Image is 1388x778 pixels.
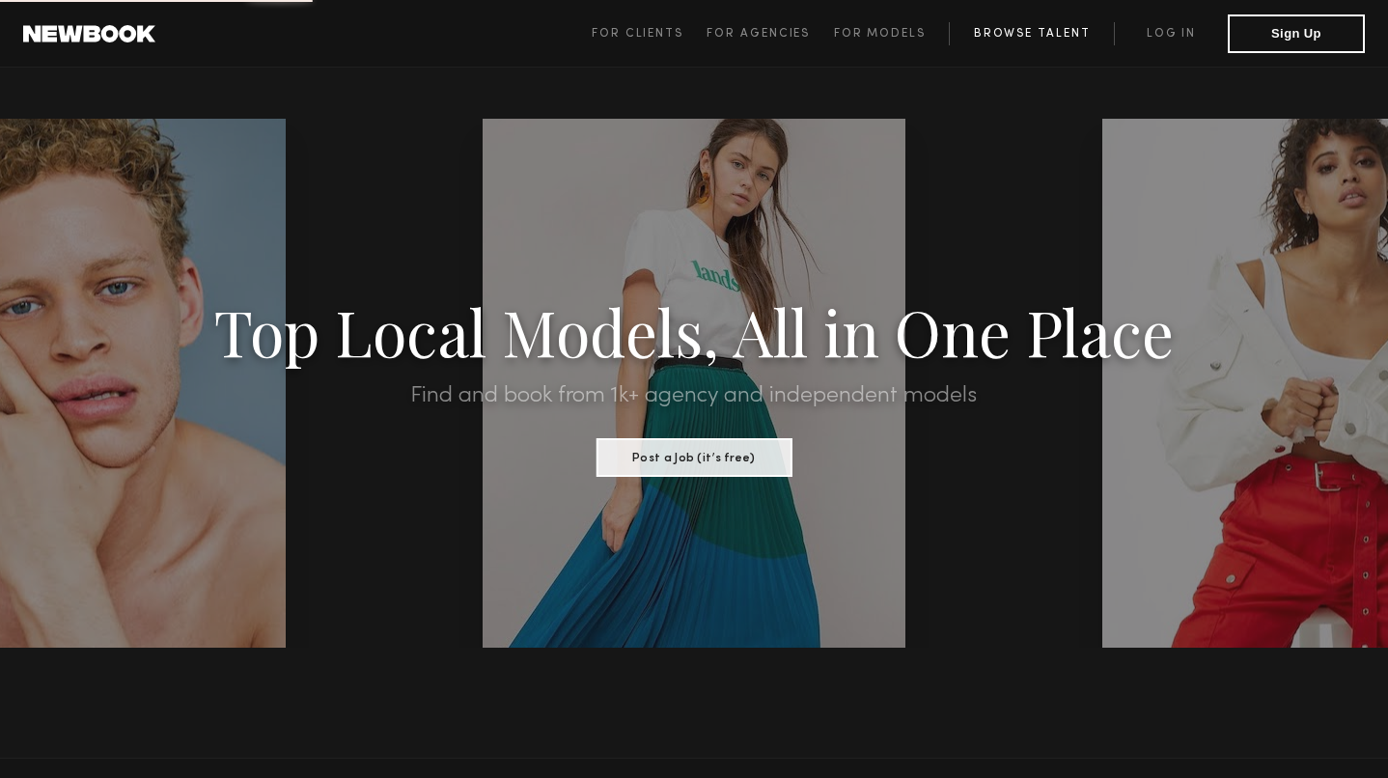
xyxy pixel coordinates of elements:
a: For Clients [592,22,707,45]
a: Post a Job (it’s free) [596,445,791,466]
a: Log in [1114,22,1228,45]
span: For Agencies [707,28,810,40]
a: Browse Talent [949,22,1114,45]
span: For Models [834,28,926,40]
button: Post a Job (it’s free) [596,438,791,477]
span: For Clients [592,28,683,40]
button: Sign Up [1228,14,1365,53]
a: For Models [834,22,950,45]
h2: Find and book from 1k+ agency and independent models [104,384,1284,407]
a: For Agencies [707,22,833,45]
h1: Top Local Models, All in One Place [104,301,1284,361]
